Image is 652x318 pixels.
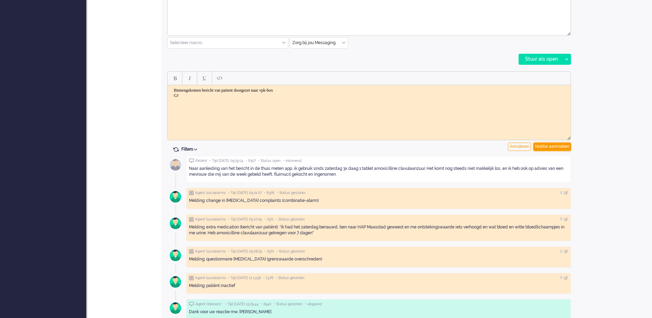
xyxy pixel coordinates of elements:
[228,249,262,254] span: • Tijd [DATE] 09:08:25
[189,256,568,262] div: Melding: questionnaire [MEDICAL_DATA] (grenswaarde overschreden)
[213,72,225,84] button: Paste plain text
[261,302,271,307] span: • 2940
[264,191,274,195] span: • 8306
[565,134,571,140] div: Resize
[225,302,259,307] span: • Tijd [DATE] 15:29:44
[189,249,194,254] img: ic_note_grey.svg
[228,217,262,222] span: • Tijd [DATE] 09:10:29
[228,191,262,195] span: • Tijd [DATE] 09:21:07
[199,72,210,84] button: Underline
[277,249,305,254] span: • Status gesloten
[169,72,181,84] button: Bold
[264,249,274,254] span: • 7570
[168,85,571,134] iframe: Rich Text Area
[195,249,226,254] span: Agent lusciialarms
[195,158,207,163] span: Patiënt
[519,54,562,64] div: Stuur als open
[264,217,274,222] span: • 7571
[305,302,322,307] span: • uitgaand
[189,224,568,236] div: Melding: extra medication (bericht van patiënt). "ik had het zaterdag benauwd, ben naar HAP Maass...
[195,276,226,280] span: Agent lusciialarms
[283,158,301,163] span: • inkomend
[263,276,273,280] span: • 7476
[210,158,243,163] span: • Tijd [DATE] 09:25:04
[189,198,568,204] div: Melding: change in [MEDICAL_DATA] complaints (combinatie-alarm)
[276,276,304,280] span: • Status gesloten
[167,188,184,205] img: avatar
[189,283,568,289] div: Melding: patiënt inactief
[276,217,305,222] span: • Status gesloten
[228,276,261,280] span: • Tijd [DATE] 11:13:56
[167,215,184,232] img: avatar
[189,166,568,177] div: Naar aanleiding van het bericht in de thuis meten app, ik gebruik sinds zaterdag 3x daag 1 tablet...
[184,72,195,84] button: Italic
[189,191,194,195] img: ic_note_grey.svg
[189,217,194,222] img: ic_note_grey.svg
[189,276,194,280] img: ic_note_grey.svg
[181,147,200,152] span: Filters
[189,302,194,306] img: ic_chat_grey.svg
[167,299,184,317] img: avatar
[258,158,281,163] span: • Status open
[533,143,571,151] div: Notitie aanmaken
[508,143,531,151] div: Annuleren
[195,302,223,307] span: Agent hbenard •
[167,247,184,264] img: avatar
[195,191,226,195] span: Agent lusciialarms
[167,156,184,173] img: avatar
[274,302,302,307] span: • Status gesloten
[246,158,256,163] span: • 8307
[565,29,571,35] div: Resize
[167,273,184,290] img: avatar
[277,191,305,195] span: • Status gesloten
[189,158,194,163] img: ic_chat_grey.svg
[195,217,226,222] span: Agent lusciialarms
